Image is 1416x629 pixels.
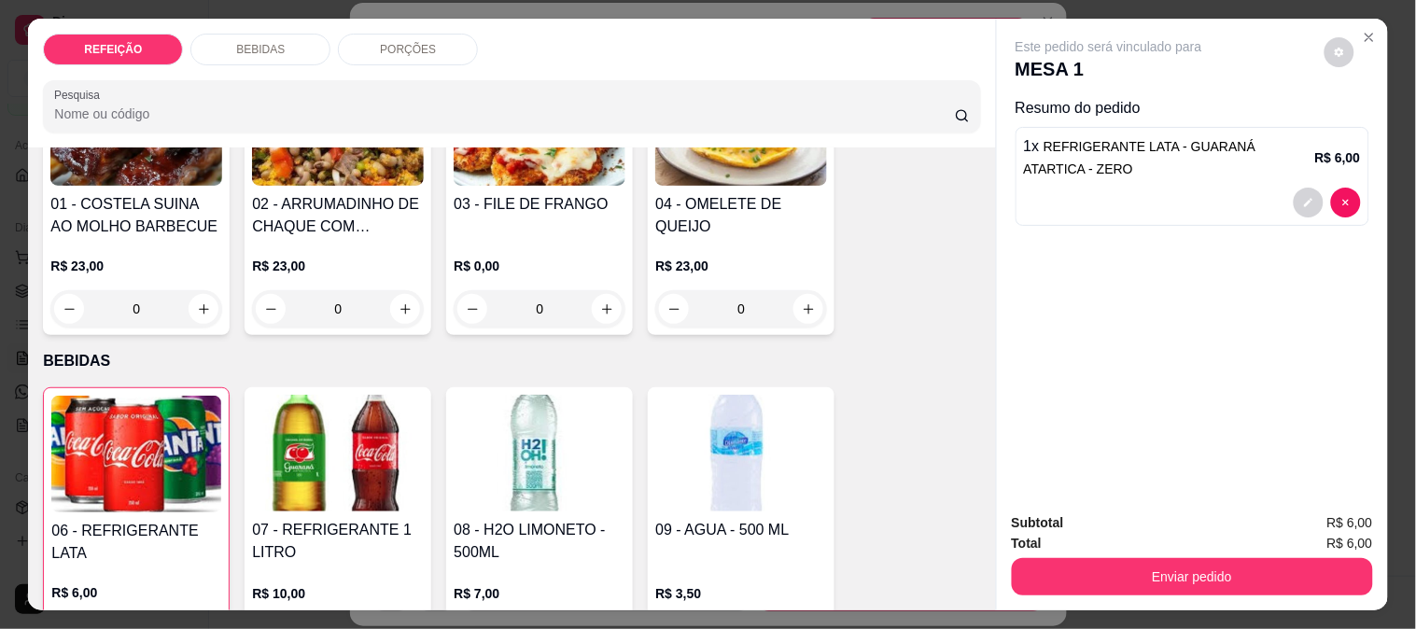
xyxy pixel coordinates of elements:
[655,193,827,238] h4: 04 - OMELETE DE QUEIJO
[1354,22,1384,52] button: Close
[54,87,106,103] label: Pesquisa
[1012,558,1373,595] button: Enviar pedido
[236,42,285,57] p: BEBIDAS
[1016,97,1369,119] p: Resumo do pedido
[43,350,980,372] p: BEBIDAS
[252,519,424,564] h4: 07 - REFRIGERANTE 1 LITRO
[454,584,625,603] p: R$ 7,00
[1016,56,1202,82] p: MESA 1
[50,257,222,275] p: R$ 23,00
[51,520,221,565] h4: 06 - REFRIGERANTE LATA
[1016,37,1202,56] p: Este pedido será vinculado para
[51,396,221,512] img: product-image
[252,395,424,511] img: product-image
[380,42,436,57] p: PORÇÕES
[51,583,221,602] p: R$ 6,00
[1331,188,1361,217] button: decrease-product-quantity
[1327,533,1373,553] span: R$ 6,00
[1024,139,1256,176] span: REFRIGERANTE LATA - GUARANÁ ATARTICA - ZERO
[1294,188,1324,217] button: decrease-product-quantity
[1327,512,1373,533] span: R$ 6,00
[252,193,424,238] h4: 02 - ARRUMADINHO DE CHAQUE COM CALABRESA
[454,193,625,216] h4: 03 - FILE DE FRANGO
[1012,515,1064,530] strong: Subtotal
[655,584,827,603] p: R$ 3,50
[655,395,827,511] img: product-image
[454,257,625,275] p: R$ 0,00
[84,42,142,57] p: REFEIÇÃO
[1315,148,1361,167] p: R$ 6,00
[655,257,827,275] p: R$ 23,00
[50,193,222,238] h4: 01 - COSTELA SUINA AO MOLHO BARBECUE
[655,519,827,541] h4: 09 - AGUA - 500 ML
[454,519,625,564] h4: 08 - H2O LIMONETO - 500ML
[1325,37,1354,67] button: decrease-product-quantity
[454,395,625,511] img: product-image
[1012,536,1042,551] strong: Total
[54,105,955,123] input: Pesquisa
[252,257,424,275] p: R$ 23,00
[256,294,286,324] button: decrease-product-quantity
[252,584,424,603] p: R$ 10,00
[390,294,420,324] button: increase-product-quantity
[1024,135,1315,180] p: 1 x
